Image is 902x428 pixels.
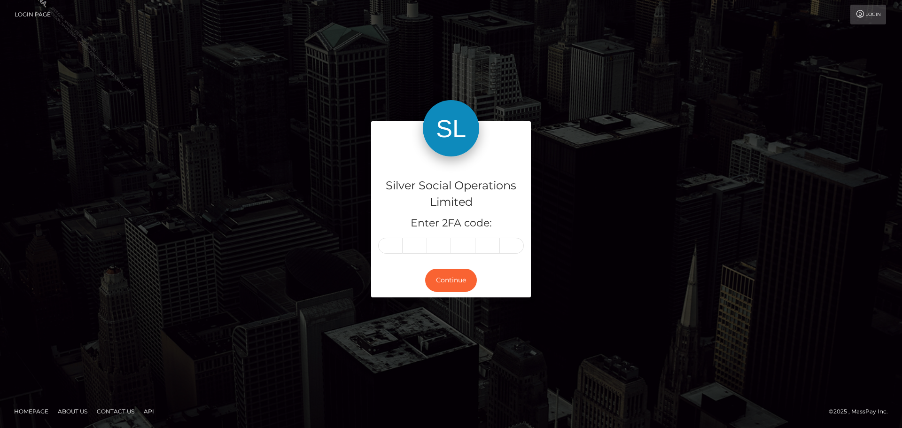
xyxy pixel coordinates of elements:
[140,404,158,419] a: API
[829,406,895,417] div: © 2025 , MassPay Inc.
[54,404,91,419] a: About Us
[10,404,52,419] a: Homepage
[378,178,524,210] h4: Silver Social Operations Limited
[850,5,886,24] a: Login
[93,404,138,419] a: Contact Us
[425,269,477,292] button: Continue
[378,216,524,231] h5: Enter 2FA code:
[15,5,51,24] a: Login Page
[423,100,479,156] img: Silver Social Operations Limited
